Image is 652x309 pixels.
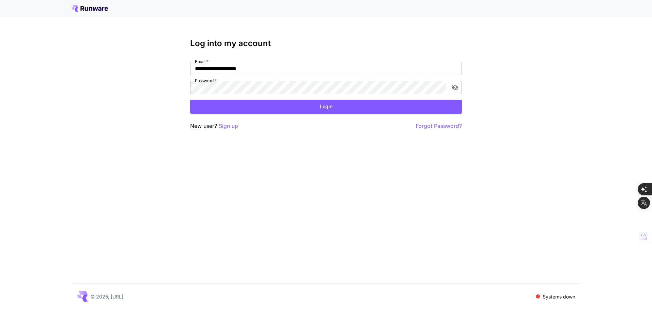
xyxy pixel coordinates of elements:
button: Sign up [219,122,238,130]
p: © 2025, [URL] [90,293,123,300]
button: Login [190,100,462,114]
button: Forgot Password? [416,122,462,130]
label: Email [195,59,208,64]
p: Systems down [543,293,575,300]
h3: Log into my account [190,39,462,48]
p: New user? [190,122,238,130]
label: Password [195,78,217,83]
button: toggle password visibility [449,81,461,94]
